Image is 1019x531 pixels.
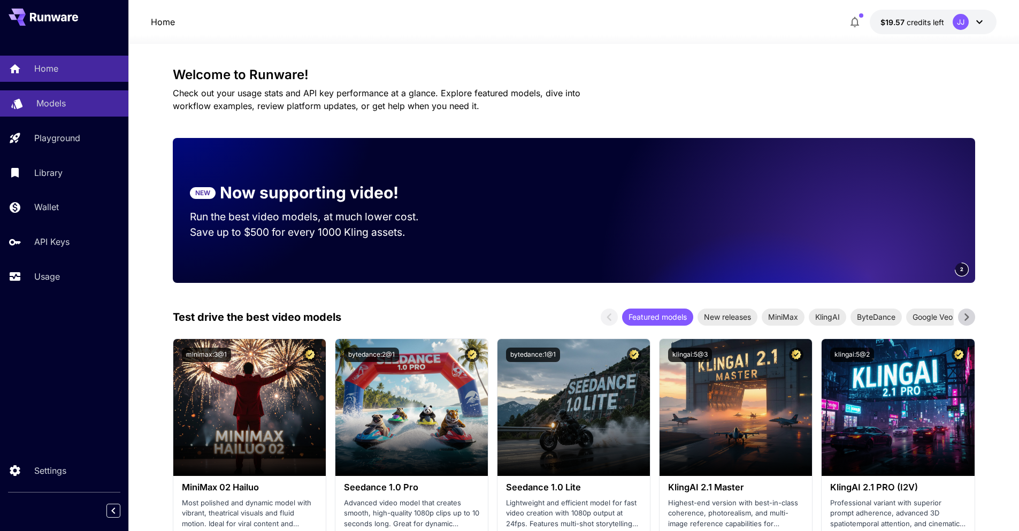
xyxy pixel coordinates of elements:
[627,348,641,362] button: Certified Model – Vetted for best performance and includes a commercial license.
[830,348,874,362] button: klingai:5@2
[220,181,399,205] p: Now supporting video!
[698,309,757,326] div: New releases
[880,17,944,28] div: $19.56713
[173,88,580,111] span: Check out your usage stats and API key performance at a glance. Explore featured models, dive int...
[190,209,439,225] p: Run the best video models, at much lower cost.
[830,482,966,492] h3: KlingAI 2.1 PRO (I2V)
[34,201,59,213] p: Wallet
[906,309,959,326] div: Google Veo
[851,309,902,326] div: ByteDance
[335,339,488,476] img: alt
[344,482,479,492] h3: Seedance 1.0 Pro
[789,348,803,362] button: Certified Model – Vetted for best performance and includes a commercial license.
[344,348,399,362] button: bytedance:2@1
[34,166,63,179] p: Library
[809,309,846,326] div: KlingAI
[151,16,175,28] nav: breadcrumb
[953,14,969,30] div: JJ
[182,348,231,362] button: minimax:3@1
[870,10,997,34] button: $19.56713JJ
[960,265,963,273] span: 2
[822,339,974,476] img: alt
[36,97,66,110] p: Models
[106,504,120,518] button: Collapse sidebar
[506,498,641,529] p: Lightweight and efficient model for fast video creation with 1080p output at 24fps. Features mult...
[809,311,846,322] span: KlingAI
[668,482,803,492] h3: KlingAI 2.1 Master
[906,311,959,322] span: Google Veo
[190,225,439,240] p: Save up to $500 for every 1000 Kling assets.
[851,311,902,322] span: ByteDance
[34,464,66,477] p: Settings
[952,348,966,362] button: Certified Model – Vetted for best performance and includes a commercial license.
[195,188,210,198] p: NEW
[303,348,317,362] button: Certified Model – Vetted for best performance and includes a commercial license.
[151,16,175,28] a: Home
[668,348,712,362] button: klingai:5@3
[668,498,803,529] p: Highest-end version with best-in-class coherence, photorealism, and multi-image reference capabil...
[622,311,693,322] span: Featured models
[182,498,317,529] p: Most polished and dynamic model with vibrant, theatrical visuals and fluid motion. Ideal for vira...
[830,498,966,529] p: Professional variant with superior prompt adherence, advanced 3D spatiotemporal attention, and ci...
[34,132,80,144] p: Playground
[34,235,70,248] p: API Keys
[762,311,805,322] span: MiniMax
[344,498,479,529] p: Advanced video model that creates smooth, high-quality 1080p clips up to 10 seconds long. Great f...
[506,348,560,362] button: bytedance:1@1
[173,309,341,325] p: Test drive the best video models
[182,482,317,492] h3: MiniMax 02 Hailuo
[497,339,650,476] img: alt
[506,482,641,492] h3: Seedance 1.0 Lite
[173,339,326,476] img: alt
[465,348,479,362] button: Certified Model – Vetted for best performance and includes a commercial license.
[907,18,944,27] span: credits left
[622,309,693,326] div: Featured models
[698,311,757,322] span: New releases
[173,67,975,82] h3: Welcome to Runware!
[762,309,805,326] div: MiniMax
[114,501,128,520] div: Collapse sidebar
[34,270,60,283] p: Usage
[34,62,58,75] p: Home
[880,18,907,27] span: $19.57
[660,339,812,476] img: alt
